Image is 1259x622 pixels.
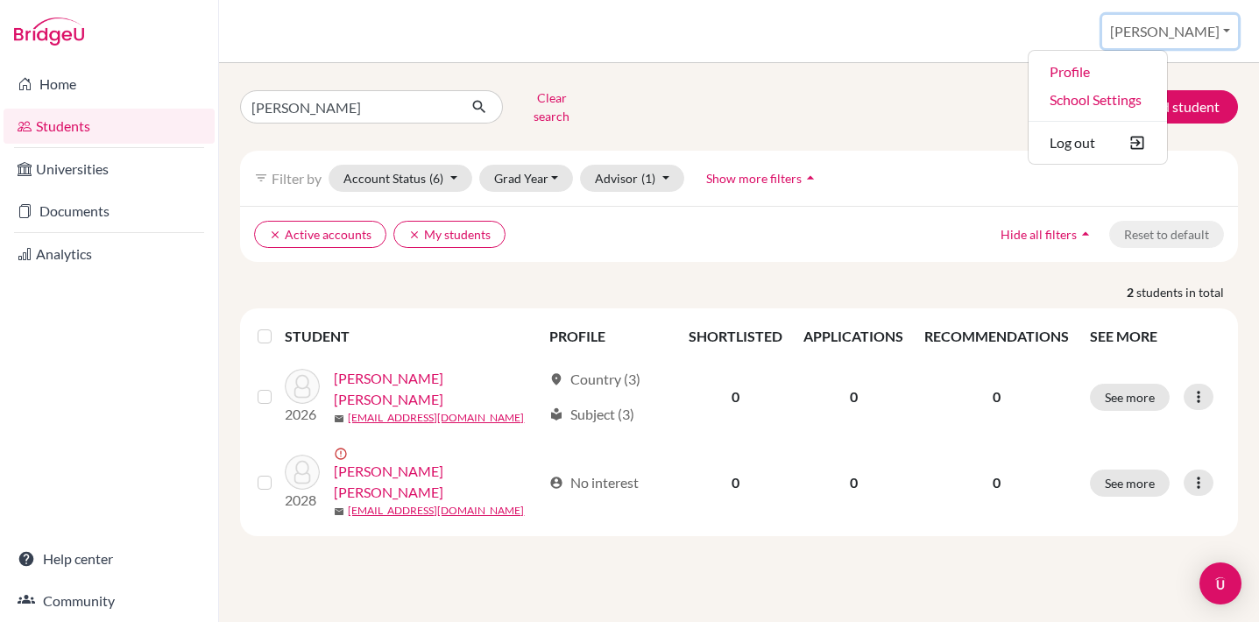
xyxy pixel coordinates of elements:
[1109,221,1224,248] button: Reset to default
[1102,15,1238,48] button: [PERSON_NAME]
[706,171,802,186] span: Show more filters
[408,229,421,241] i: clear
[254,171,268,185] i: filter_list
[240,90,457,124] input: Find student by name...
[1127,283,1136,301] strong: 2
[4,194,215,229] a: Documents
[1136,283,1238,301] span: students in total
[334,506,344,517] span: mail
[1090,384,1170,411] button: See more
[793,315,914,357] th: APPLICATIONS
[1199,562,1241,604] div: Open Intercom Messenger
[334,413,344,424] span: mail
[1028,50,1168,165] ul: [PERSON_NAME]
[4,152,215,187] a: Universities
[1029,58,1167,86] a: Profile
[549,476,563,490] span: account_circle
[4,541,215,576] a: Help center
[1029,129,1167,157] button: Log out
[348,410,524,426] a: [EMAIL_ADDRESS][DOMAIN_NAME]
[549,472,639,493] div: No interest
[549,372,563,386] span: location_on
[549,369,640,390] div: Country (3)
[580,165,684,192] button: Advisor(1)
[924,472,1069,493] p: 0
[1090,470,1170,497] button: See more
[254,221,386,248] button: clearActive accounts
[334,368,541,410] a: [PERSON_NAME] [PERSON_NAME]
[334,447,351,461] span: error_outline
[549,404,634,425] div: Subject (3)
[793,357,914,436] td: 0
[503,84,600,130] button: Clear search
[285,369,320,404] img: AVILA OCHOA, JUANITA
[1029,86,1167,114] a: School Settings
[285,315,538,357] th: STUDENT
[678,315,793,357] th: SHORTLISTED
[348,503,524,519] a: [EMAIL_ADDRESS][DOMAIN_NAME]
[802,169,819,187] i: arrow_drop_up
[549,407,563,421] span: local_library
[1077,225,1094,243] i: arrow_drop_up
[14,18,84,46] img: Bridge-U
[4,583,215,618] a: Community
[1079,315,1231,357] th: SEE MORE
[285,404,320,425] p: 2026
[285,455,320,490] img: Diaz Horta, Maria Juanita
[678,357,793,436] td: 0
[4,67,215,102] a: Home
[393,221,506,248] button: clearMy students
[641,171,655,186] span: (1)
[4,109,215,144] a: Students
[429,171,443,186] span: (6)
[1105,90,1238,124] button: Add student
[793,436,914,529] td: 0
[334,461,541,503] a: [PERSON_NAME] [PERSON_NAME]
[1001,227,1077,242] span: Hide all filters
[4,237,215,272] a: Analytics
[269,229,281,241] i: clear
[539,315,679,357] th: PROFILE
[914,315,1079,357] th: RECOMMENDATIONS
[285,490,320,511] p: 2028
[329,165,472,192] button: Account Status(6)
[272,170,322,187] span: Filter by
[691,165,834,192] button: Show more filtersarrow_drop_up
[924,386,1069,407] p: 0
[479,165,574,192] button: Grad Year
[986,221,1109,248] button: Hide all filtersarrow_drop_up
[678,436,793,529] td: 0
